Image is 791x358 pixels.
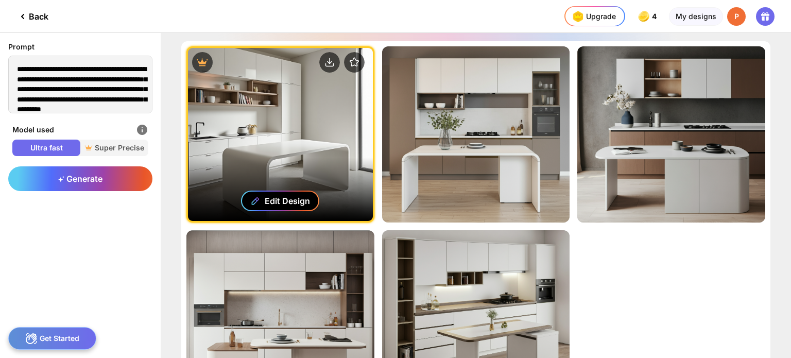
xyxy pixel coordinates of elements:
span: Generate [58,174,102,184]
div: P [727,7,746,26]
img: upgrade-nav-btn-icon.gif [570,8,586,25]
div: Back [16,10,48,23]
div: Prompt [8,41,152,53]
div: Get Started [8,327,96,350]
div: Model used [12,124,148,136]
span: 4 [652,12,659,21]
div: Edit Design [265,196,310,206]
div: Upgrade [570,8,616,25]
span: Ultra fast [12,143,80,153]
div: My designs [669,7,723,26]
span: Super Precise [80,143,148,153]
